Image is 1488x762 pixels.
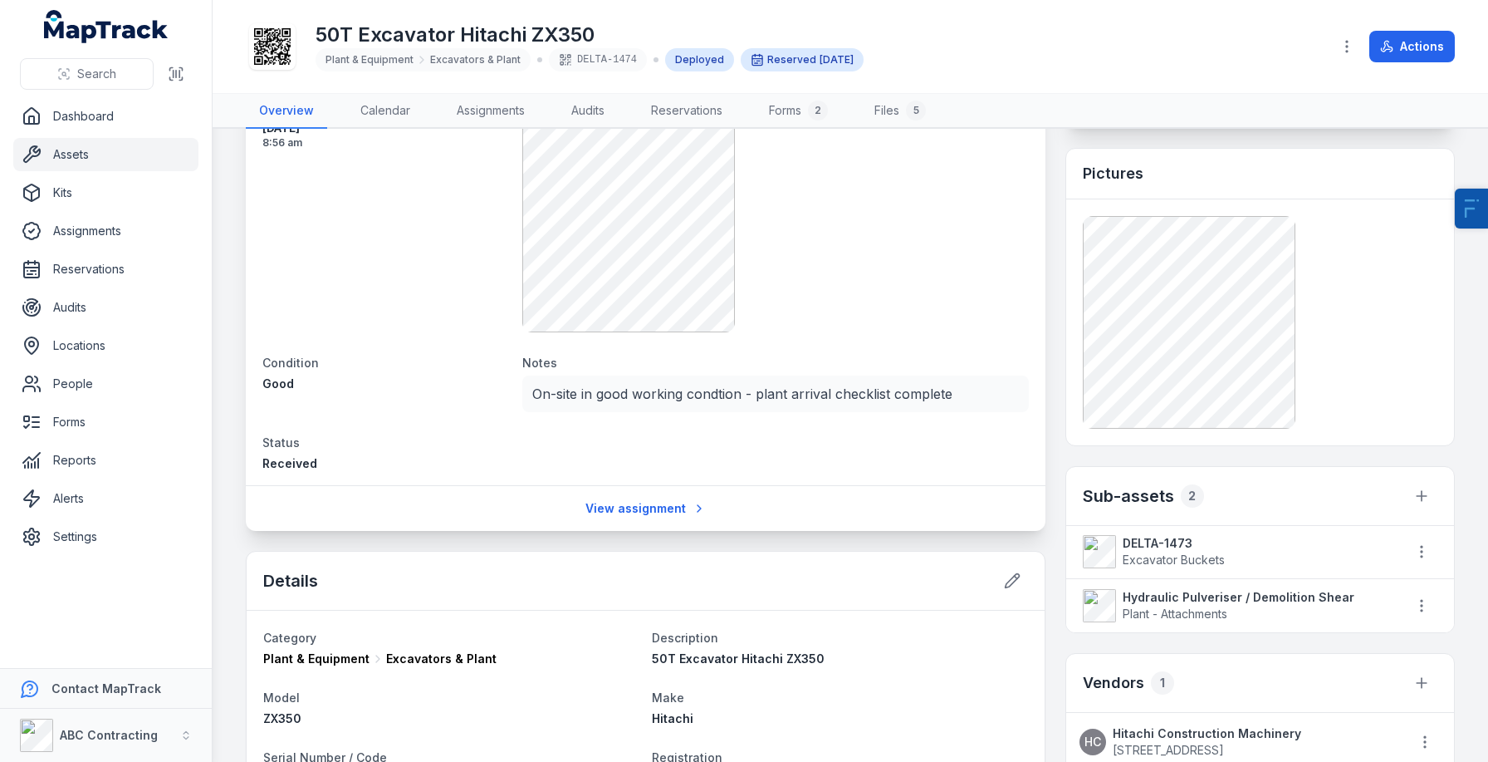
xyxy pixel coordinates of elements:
[51,681,161,696] strong: Contact MapTrack
[20,58,154,90] button: Search
[13,214,198,248] a: Assignments
[77,66,116,82] span: Search
[13,329,198,362] a: Locations
[325,53,414,66] span: Plant & Equipment
[13,520,198,553] a: Settings
[1123,535,1389,552] strong: DELTA-1473
[262,136,509,150] span: 8:56 am
[13,482,198,515] a: Alerts
[262,120,509,150] time: 22/08/2025, 8:56:57 am
[263,711,301,725] span: ZX350
[861,94,939,129] a: Files5
[652,691,684,705] span: Make
[316,22,864,48] h1: 50T Excavator Hitachi ZX350
[443,94,538,129] a: Assignments
[13,406,198,439] a: Forms
[263,569,318,592] h2: Details
[1083,535,1389,568] a: DELTA-1473Excavator Buckets
[906,101,926,120] div: 5
[60,728,158,742] strong: ABC Contracting
[638,94,736,129] a: Reservations
[1181,484,1204,508] div: 2
[652,631,718,645] span: Description
[13,367,198,401] a: People
[665,48,734,71] div: Deployed
[549,48,647,71] div: DELTA-1474
[532,382,1019,406] p: On-site in good working condtion - plant arrival checklist complete
[1113,742,1301,759] span: [STREET_ADDRESS]
[652,711,693,725] span: Hitachi
[262,435,300,450] span: Status
[44,10,169,43] a: MapTrack
[1123,589,1389,606] strong: Hydraulic Pulveriser / Demolition Shear
[1079,725,1393,759] a: HCHitachi Construction Machinery[STREET_ADDRESS]
[1151,671,1174,695] div: 1
[756,94,841,129] a: Forms2
[652,651,825,666] span: 50T Excavator Hitachi ZX350
[13,138,198,171] a: Assets
[820,53,854,66] time: 15/09/2025, 8:00:00 am
[820,53,854,66] span: [DATE]
[1083,671,1144,695] h3: Vendors
[263,651,370,667] span: Plant & Equipment
[13,291,198,324] a: Audits
[347,94,423,129] a: Calendar
[262,456,317,470] span: Received
[263,691,300,705] span: Model
[386,651,497,667] span: Excavators & Plant
[1369,31,1455,62] button: Actions
[13,176,198,209] a: Kits
[430,53,521,66] span: Excavators & Plant
[13,444,198,477] a: Reports
[741,48,864,71] div: Reserved
[1083,484,1174,508] h2: Sub-assets
[13,253,198,286] a: Reservations
[1123,553,1225,567] span: Excavator Buckets
[1083,162,1143,185] h3: Pictures
[263,631,316,645] span: Category
[1123,607,1227,621] span: Plant - Attachments
[575,493,717,524] a: View assignment
[1113,725,1301,742] strong: Hitachi Construction Machinery
[808,101,828,120] div: 2
[1083,589,1389,622] a: Hydraulic Pulveriser / Demolition ShearPlant - Attachments
[13,100,198,133] a: Dashboard
[246,94,327,129] a: Overview
[522,356,557,370] span: Notes
[558,94,618,129] a: Audits
[262,376,294,391] span: Good
[1084,734,1101,750] span: HC
[262,356,319,370] span: Condition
